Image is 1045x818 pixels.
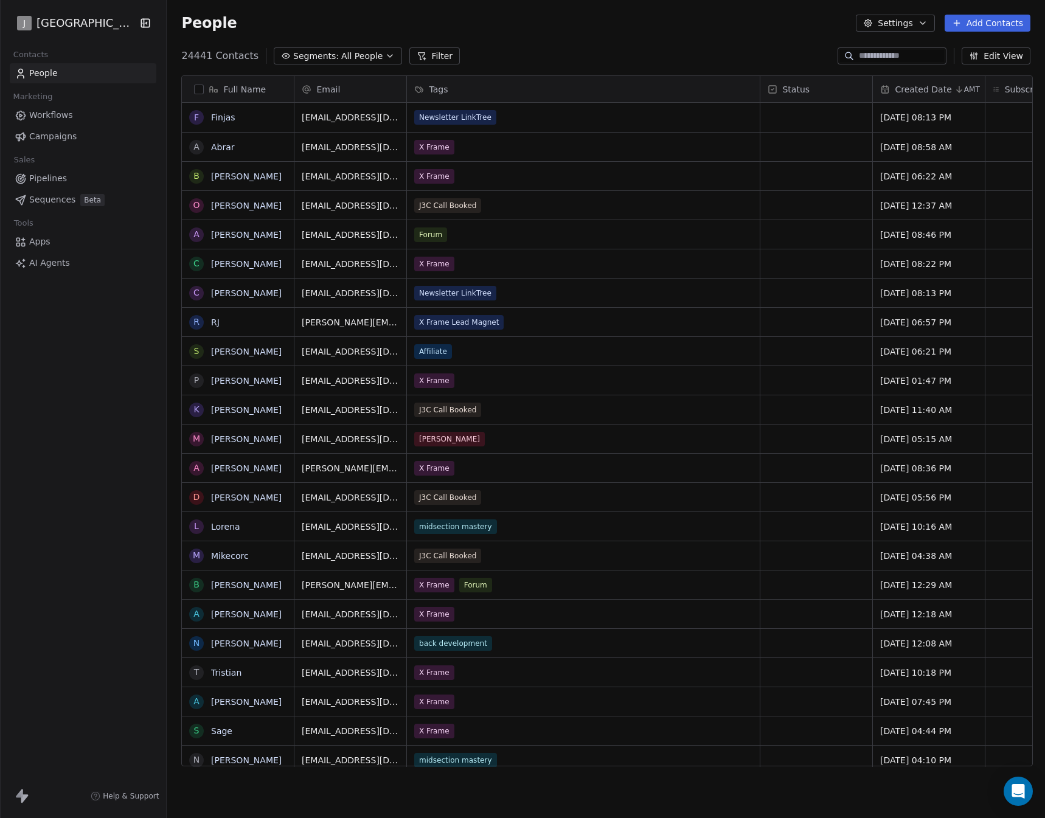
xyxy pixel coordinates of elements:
[182,76,294,102] div: Full Name
[193,199,200,212] div: O
[880,550,977,562] span: [DATE] 04:38 AM
[880,754,977,766] span: [DATE] 04:10 PM
[29,109,73,122] span: Workflows
[194,345,200,358] div: S
[211,463,282,473] a: [PERSON_NAME]
[302,258,399,270] span: [EMAIL_ADDRESS][DOMAIN_NAME]
[194,578,200,591] div: B
[211,522,240,532] a: Lorena
[873,76,985,102] div: Created DateAMT
[10,127,156,147] a: Campaigns
[962,47,1030,64] button: Edit View
[302,725,399,737] span: [EMAIL_ADDRESS][DOMAIN_NAME]
[91,791,159,801] a: Help & Support
[194,608,200,620] div: A
[407,76,760,102] div: Tags
[414,110,496,125] span: Newsletter LinkTree
[294,76,406,102] div: Email
[9,151,40,169] span: Sales
[880,433,977,445] span: [DATE] 05:15 AM
[414,373,454,388] span: X Frame
[302,404,399,416] span: [EMAIL_ADDRESS][DOMAIN_NAME]
[29,172,67,185] span: Pipelines
[23,17,26,29] span: J
[880,141,977,153] span: [DATE] 08:58 AM
[302,170,399,182] span: [EMAIL_ADDRESS][DOMAIN_NAME]
[880,462,977,474] span: [DATE] 08:36 PM
[181,49,259,63] span: 24441 Contacts
[211,726,232,736] a: Sage
[880,491,977,504] span: [DATE] 05:56 PM
[29,235,50,248] span: Apps
[414,198,481,213] span: J3C Call Booked
[211,405,282,415] a: [PERSON_NAME]
[414,578,454,592] span: X Frame
[880,287,977,299] span: [DATE] 08:13 PM
[302,608,399,620] span: [EMAIL_ADDRESS][DOMAIN_NAME]
[880,579,977,591] span: [DATE] 12:29 AM
[10,63,156,83] a: People
[29,130,77,143] span: Campaigns
[302,521,399,533] span: [EMAIL_ADDRESS][DOMAIN_NAME]
[193,432,200,445] div: M
[181,14,237,32] span: People
[211,317,220,327] a: RJ
[211,259,282,269] a: [PERSON_NAME]
[302,287,399,299] span: [EMAIL_ADDRESS][DOMAIN_NAME]
[414,490,481,505] span: J3C Call Booked
[211,609,282,619] a: [PERSON_NAME]
[15,13,131,33] button: J[GEOGRAPHIC_DATA]
[880,111,977,123] span: [DATE] 08:13 PM
[211,668,241,678] a: Tristian
[193,637,200,650] div: N
[302,754,399,766] span: [EMAIL_ADDRESS][DOMAIN_NAME]
[302,345,399,358] span: [EMAIL_ADDRESS][DOMAIN_NAME]
[316,83,340,95] span: Email
[880,375,977,387] span: [DATE] 01:47 PM
[211,493,282,502] a: [PERSON_NAME]
[194,666,200,679] div: T
[414,257,454,271] span: X Frame
[414,315,504,330] span: X Frame Lead Magnet
[194,403,200,416] div: K
[302,433,399,445] span: [EMAIL_ADDRESS][DOMAIN_NAME]
[459,578,492,592] span: Forum
[302,579,399,591] span: [PERSON_NAME][EMAIL_ADDRESS][DOMAIN_NAME]
[223,83,266,95] span: Full Name
[414,344,452,359] span: Affiliate
[880,199,977,212] span: [DATE] 12:37 AM
[414,665,454,680] span: X Frame
[103,791,159,801] span: Help & Support
[194,462,200,474] div: A
[29,67,58,80] span: People
[194,228,200,241] div: A
[414,227,447,242] span: Forum
[414,140,454,154] span: X Frame
[880,345,977,358] span: [DATE] 06:21 PM
[194,257,200,270] div: C
[211,434,282,444] a: [PERSON_NAME]
[211,639,282,648] a: [PERSON_NAME]
[880,258,977,270] span: [DATE] 08:22 PM
[414,519,497,534] span: midsection mastery
[880,725,977,737] span: [DATE] 04:44 PM
[302,696,399,708] span: [EMAIL_ADDRESS][DOMAIN_NAME]
[302,462,399,474] span: [PERSON_NAME][EMAIL_ADDRESS][PERSON_NAME][DOMAIN_NAME]
[414,403,481,417] span: J3C Call Booked
[194,286,200,299] div: C
[880,404,977,416] span: [DATE] 11:40 AM
[10,190,156,210] a: SequencesBeta
[302,637,399,650] span: [EMAIL_ADDRESS][DOMAIN_NAME]
[194,170,200,182] div: B
[10,232,156,252] a: Apps
[195,520,200,533] div: L
[182,103,294,767] div: grid
[8,46,54,64] span: Contacts
[211,347,282,356] a: [PERSON_NAME]
[211,113,235,122] a: Finjas
[211,580,282,590] a: [PERSON_NAME]
[895,83,951,95] span: Created Date
[302,229,399,241] span: [EMAIL_ADDRESS][DOMAIN_NAME]
[194,111,199,124] div: F
[29,257,70,269] span: AI Agents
